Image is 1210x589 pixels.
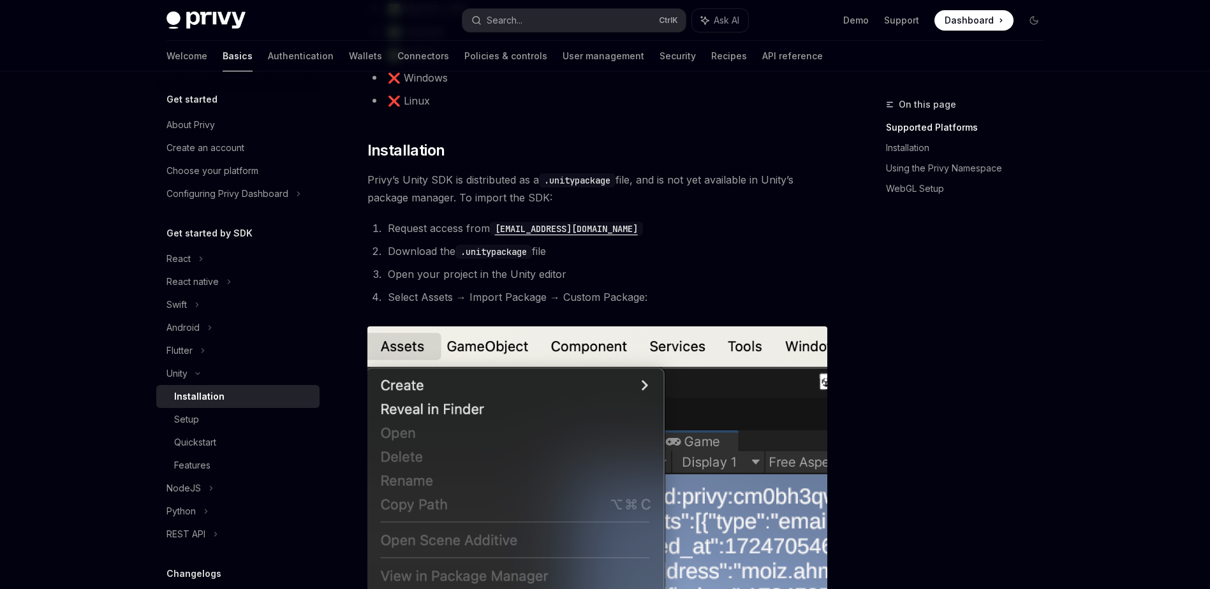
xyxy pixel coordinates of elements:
[660,41,696,71] a: Security
[166,481,201,496] div: NodeJS
[174,389,225,404] div: Installation
[945,14,994,27] span: Dashboard
[659,15,678,25] span: Ctrl K
[166,343,193,358] div: Flutter
[843,14,869,27] a: Demo
[384,288,827,306] li: Select Assets → Import Package → Custom Package:
[692,9,748,32] button: Ask AI
[166,11,246,29] img: dark logo
[1024,10,1044,31] button: Toggle dark mode
[886,178,1054,199] a: WebGL Setup
[174,412,199,427] div: Setup
[166,366,188,381] div: Unity
[156,431,320,454] a: Quickstart
[367,92,827,110] li: ❌ Linux
[166,41,207,71] a: Welcome
[762,41,823,71] a: API reference
[166,251,191,266] div: React
[397,41,449,71] a: Connectors
[156,159,320,182] a: Choose your platform
[899,97,956,112] span: On this page
[490,222,643,236] code: [EMAIL_ADDRESS][DOMAIN_NAME]
[174,435,216,450] div: Quickstart
[156,408,320,431] a: Setup
[166,566,221,581] h5: Changelogs
[166,320,200,335] div: Android
[563,41,644,71] a: User management
[487,13,522,28] div: Search...
[462,9,686,32] button: Search...CtrlK
[166,92,218,107] h5: Get started
[384,265,827,283] li: Open your project in the Unity editor
[367,69,827,87] li: ❌ Windows
[884,14,919,27] a: Support
[156,113,320,136] a: About Privy
[714,14,739,27] span: Ask AI
[886,158,1054,178] a: Using the Privy Namespace
[367,171,827,207] span: Privy’s Unity SDK is distributed as a file, and is not yet available in Unity’s package manager. ...
[464,41,547,71] a: Policies & controls
[490,222,643,235] a: [EMAIL_ADDRESS][DOMAIN_NAME]
[156,136,320,159] a: Create an account
[166,226,253,241] h5: Get started by SDK
[174,458,210,473] div: Features
[455,245,532,259] code: .unitypackage
[349,41,382,71] a: Wallets
[166,186,288,201] div: Configuring Privy Dashboard
[166,140,244,156] div: Create an account
[886,138,1054,158] a: Installation
[166,117,215,133] div: About Privy
[166,163,258,178] div: Choose your platform
[166,274,219,289] div: React native
[166,297,187,312] div: Swift
[156,385,320,408] a: Installation
[384,219,827,237] li: Request access from
[886,117,1054,138] a: Supported Platforms
[223,41,253,71] a: Basics
[367,140,445,161] span: Installation
[711,41,747,71] a: Recipes
[539,173,616,187] code: .unitypackage
[268,41,334,71] a: Authentication
[156,454,320,477] a: Features
[166,504,196,519] div: Python
[166,527,205,542] div: REST API
[934,10,1014,31] a: Dashboard
[384,242,827,260] li: Download the file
